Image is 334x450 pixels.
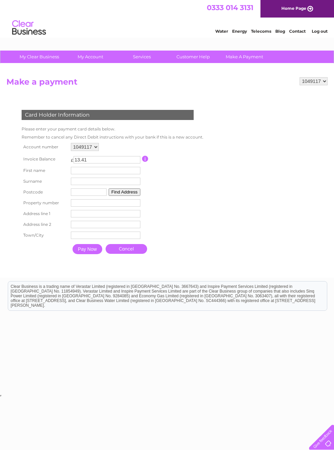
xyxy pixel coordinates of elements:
[20,125,205,133] td: Please enter your payment card details below.
[114,51,170,63] a: Services
[275,29,285,34] a: Blog
[215,29,228,34] a: Water
[22,110,194,120] div: Card Holder Information
[20,187,69,198] th: Postcode
[207,3,253,12] a: 0333 014 3131
[251,29,271,34] a: Telecoms
[165,51,221,63] a: Customer Help
[20,198,69,208] th: Property number
[12,18,46,38] img: logo.png
[289,29,306,34] a: Contact
[312,29,328,34] a: Log out
[20,153,69,165] th: Invoice Balance
[106,244,147,254] a: Cancel
[11,51,67,63] a: My Clear Business
[20,133,205,141] td: Remember to cancel any Direct Debit instructions with your bank if this is a new account.
[142,156,148,162] input: Information
[8,4,327,33] div: Clear Business is a trading name of Verastar Limited (registered in [GEOGRAPHIC_DATA] No. 3667643...
[20,230,69,241] th: Town/City
[71,154,74,163] td: £
[20,219,69,230] th: Address line 2
[63,51,118,63] a: My Account
[20,176,69,187] th: Surname
[109,188,140,196] button: Find Address
[73,244,102,254] input: Pay Now
[217,51,272,63] a: Make A Payment
[20,165,69,176] th: First name
[232,29,247,34] a: Energy
[20,141,69,153] th: Account number
[6,77,328,90] h2: Make a payment
[20,208,69,219] th: Address line 1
